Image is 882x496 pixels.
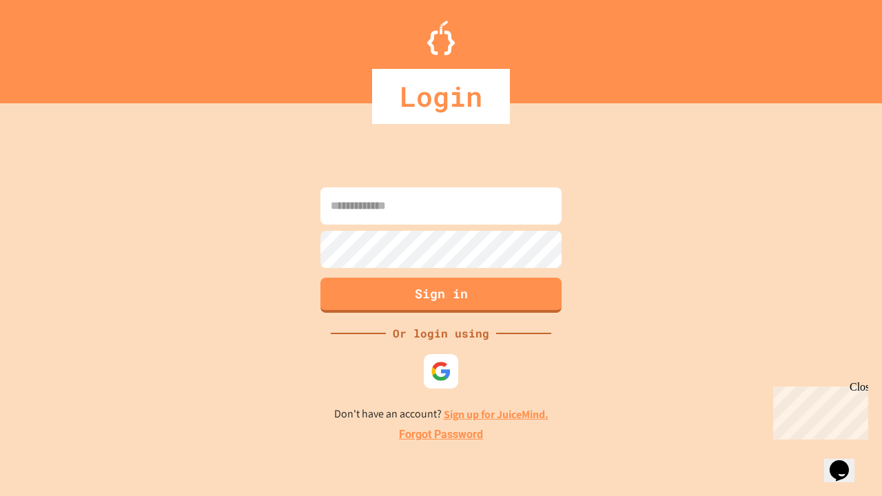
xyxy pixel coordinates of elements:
div: Or login using [386,325,496,342]
img: Logo.svg [427,21,455,55]
button: Sign in [320,278,562,313]
a: Sign up for JuiceMind. [444,407,548,422]
p: Don't have an account? [334,406,548,423]
div: Chat with us now!Close [6,6,95,87]
a: Forgot Password [399,426,483,443]
iframe: chat widget [824,441,868,482]
img: google-icon.svg [431,361,451,382]
div: Login [372,69,510,124]
iframe: chat widget [768,381,868,440]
